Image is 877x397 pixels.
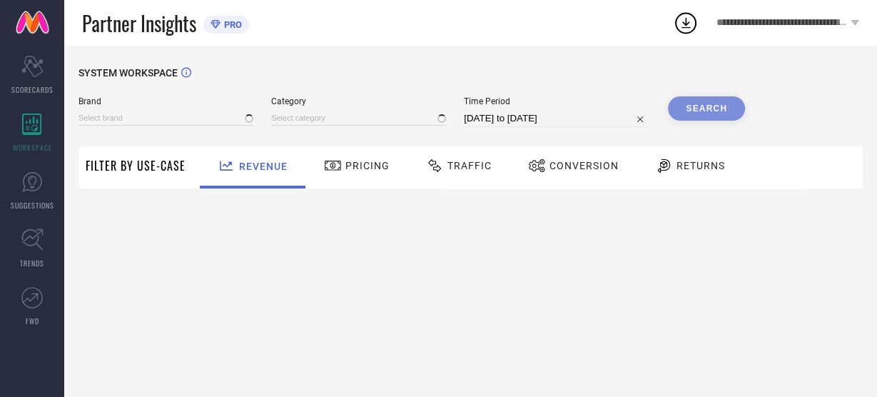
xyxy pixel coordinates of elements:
input: Select category [271,111,446,126]
span: Returns [676,160,725,171]
span: Filter By Use-Case [86,157,186,174]
span: Conversion [549,160,619,171]
span: FWD [26,316,39,326]
span: Pricing [345,160,390,171]
span: SUGGESTIONS [11,200,54,211]
input: Select brand [78,111,253,126]
span: WORKSPACE [13,142,52,153]
span: Time Period [464,96,650,106]
span: SCORECARDS [11,84,54,95]
span: Traffic [447,160,492,171]
span: Brand [78,96,253,106]
span: PRO [220,19,242,30]
span: Revenue [239,161,288,172]
span: Category [271,96,446,106]
span: SYSTEM WORKSPACE [78,67,178,79]
input: Select time period [464,110,650,127]
span: TRENDS [20,258,44,268]
div: Open download list [673,10,699,36]
span: Partner Insights [82,9,196,38]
